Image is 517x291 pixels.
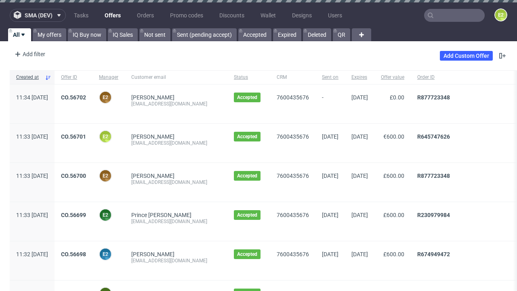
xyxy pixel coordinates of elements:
span: [DATE] [351,212,368,218]
div: [EMAIL_ADDRESS][DOMAIN_NAME] [131,218,221,225]
span: Manager [99,74,118,81]
span: 11:33 [DATE] [16,173,48,179]
a: Not sent [139,28,170,41]
a: Offers [100,9,126,22]
a: Wallet [256,9,281,22]
span: Sent on [322,74,338,81]
span: 11:33 [DATE] [16,133,48,140]
a: CO.56701 [61,133,86,140]
div: [EMAIL_ADDRESS][DOMAIN_NAME] [131,179,221,186]
figcaption: e2 [100,209,111,221]
span: Offer ID [61,74,86,81]
span: Accepted [237,212,257,218]
span: Expires [351,74,368,81]
span: Accepted [237,133,257,140]
figcaption: e2 [100,170,111,181]
div: Add filter [11,48,47,61]
div: [EMAIL_ADDRESS][DOMAIN_NAME] [131,257,221,264]
a: [PERSON_NAME] [131,94,174,101]
span: 11:33 [DATE] [16,212,48,218]
span: [DATE] [322,212,338,218]
span: [DATE] [351,173,368,179]
span: [DATE] [351,133,368,140]
div: [EMAIL_ADDRESS][DOMAIN_NAME] [131,140,221,146]
span: Created at [16,74,42,81]
a: Designs [287,9,317,22]
span: Accepted [237,94,257,101]
a: Users [323,9,347,22]
span: Customer email [131,74,221,81]
span: sma (dev) [25,13,53,18]
a: Deleted [303,28,331,41]
figcaption: e2 [100,92,111,103]
a: [PERSON_NAME] [131,133,174,140]
button: sma (dev) [10,9,66,22]
a: CO.56700 [61,173,86,179]
a: IQ Sales [108,28,138,41]
span: [DATE] [351,251,368,257]
a: My offers [33,28,66,41]
div: [EMAIL_ADDRESS][DOMAIN_NAME] [131,101,221,107]
a: CO.56699 [61,212,86,218]
a: Promo codes [165,9,208,22]
a: IQ Buy now [68,28,106,41]
span: Accepted [237,251,257,257]
span: 11:32 [DATE] [16,251,48,257]
span: - [322,94,338,114]
a: 7600435676 [277,133,309,140]
a: Prince [PERSON_NAME] [131,212,191,218]
span: 11:34 [DATE] [16,94,48,101]
a: R877723348 [417,173,450,179]
a: Sent (pending accept) [172,28,237,41]
a: QR [333,28,350,41]
figcaption: e2 [495,9,506,21]
a: R230979984 [417,212,450,218]
figcaption: e2 [100,249,111,260]
figcaption: e2 [100,131,111,142]
a: CO.56698 [61,251,86,257]
span: £600.00 [383,173,404,179]
a: Accepted [238,28,271,41]
span: Offer value [381,74,404,81]
a: [PERSON_NAME] [131,251,174,257]
span: £600.00 [383,212,404,218]
span: [DATE] [322,251,338,257]
a: 7600435676 [277,94,309,101]
span: [DATE] [322,133,338,140]
a: Add Custom Offer [440,51,493,61]
a: CO.56702 [61,94,86,101]
a: All [8,28,31,41]
span: Status [234,74,264,81]
a: [PERSON_NAME] [131,173,174,179]
a: Discounts [214,9,249,22]
span: Accepted [237,173,257,179]
a: 7600435676 [277,251,309,257]
a: Tasks [69,9,93,22]
a: 7600435676 [277,173,309,179]
a: R877723348 [417,94,450,101]
a: 7600435676 [277,212,309,218]
span: £600.00 [383,251,404,257]
a: R645747626 [417,133,450,140]
a: Expired [273,28,301,41]
span: £0.00 [390,94,404,101]
span: [DATE] [351,94,368,101]
span: CRM [277,74,309,81]
span: €600.00 [383,133,404,140]
span: Order ID [417,74,506,81]
span: [DATE] [322,173,338,179]
a: R674949472 [417,251,450,257]
a: Orders [132,9,159,22]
